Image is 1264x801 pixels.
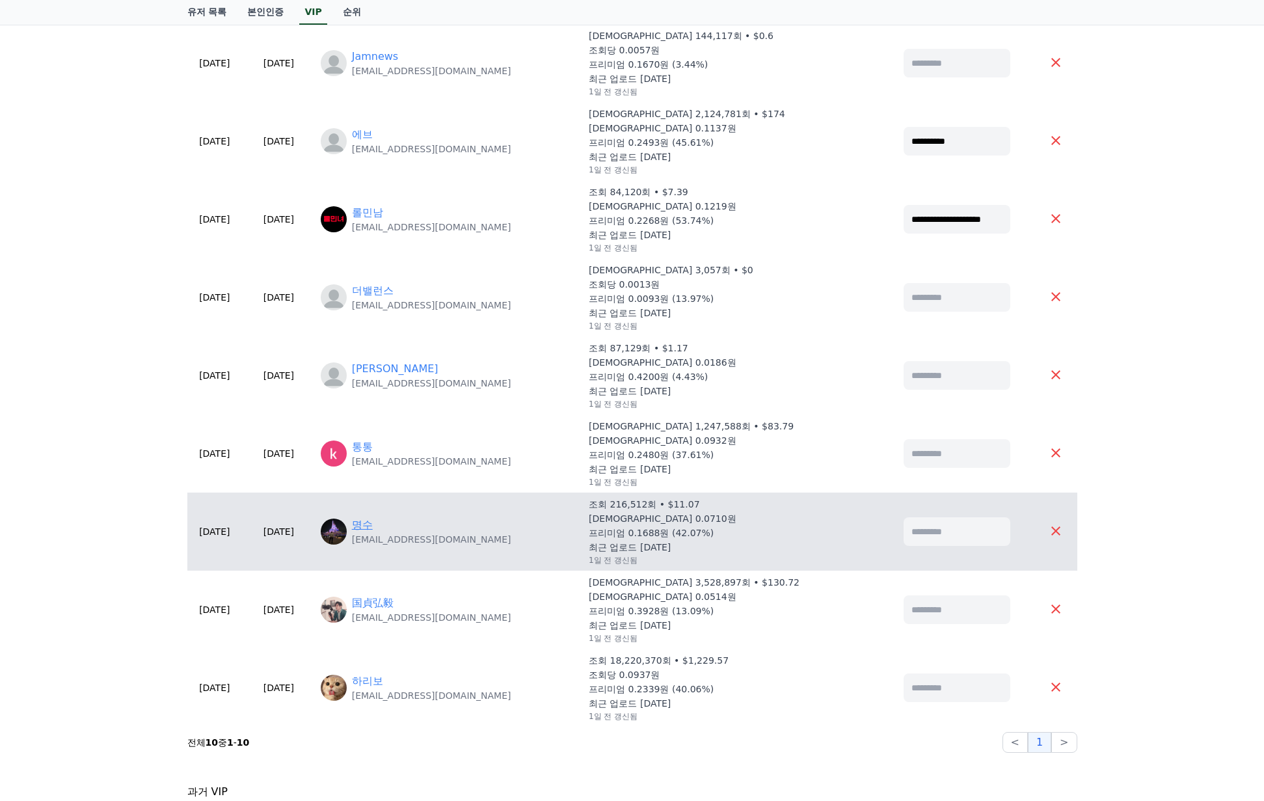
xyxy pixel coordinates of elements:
[589,321,638,331] p: 1일 전 갱신됨
[589,434,736,447] p: [DEMOGRAPHIC_DATA] 0.0932원
[352,127,373,143] a: 에브
[589,58,708,71] p: 프리미엄 0.1670원 (3.44%)
[86,413,168,445] a: Messages
[589,150,671,163] p: 최근 업로드 [DATE]
[187,784,1077,800] p: 과거 VIP
[589,278,660,291] p: 조회당 0.0013원
[187,336,243,414] td: [DATE]
[589,29,773,42] p: [DEMOGRAPHIC_DATA] 144,117회 • $0.6
[352,377,511,390] p: [EMAIL_ADDRESS][DOMAIN_NAME]
[352,455,511,468] p: [EMAIL_ADDRESS][DOMAIN_NAME]
[242,24,316,102] td: [DATE]
[227,737,234,748] strong: 1
[589,448,714,461] p: 프리미엄 0.2480원 (37.61%)
[193,432,224,442] span: Settings
[242,180,316,258] td: [DATE]
[589,498,700,511] p: 조회 216,512회 • $11.07
[187,102,243,180] td: [DATE]
[352,205,383,221] a: 롤민남
[352,517,373,533] a: 명수
[187,24,243,102] td: [DATE]
[589,214,714,227] p: 프리미엄 0.2268원 (53.74%)
[321,50,347,76] img: profile_blank.webp
[187,493,243,571] td: [DATE]
[187,736,250,749] p: 전체 중 -
[187,258,243,336] td: [DATE]
[589,87,638,97] p: 1일 전 갱신됨
[589,683,714,696] p: 프리미엄 0.2339원 (40.06%)
[352,283,394,299] a: 더밸런스
[589,107,785,120] p: [DEMOGRAPHIC_DATA] 2,124,781회 • $174
[242,414,316,493] td: [DATE]
[321,206,347,232] img: https://lh3.googleusercontent.com/a/ACg8ocIRkcOePDkb8G556KPr_g5gDUzm96TACHS6QOMRMdmg6EqxY2Y=s96-c
[242,493,316,571] td: [DATE]
[589,697,671,710] p: 최근 업로드 [DATE]
[1028,732,1051,753] button: 1
[352,361,438,377] a: [PERSON_NAME]
[589,668,660,681] p: 조회당 0.0937원
[108,433,146,443] span: Messages
[242,649,316,727] td: [DATE]
[187,649,243,727] td: [DATE]
[242,571,316,649] td: [DATE]
[589,399,638,409] p: 1일 전 갱신됨
[589,420,794,433] p: [DEMOGRAPHIC_DATA] 1,247,588회 • $83.79
[321,597,347,623] img: https://lh3.googleusercontent.com/a/ACg8ocIeB3fKyY6fN0GaUax-T_VWnRXXm1oBEaEwHbwvSvAQlCHff8Lg=s96-c
[187,180,243,258] td: [DATE]
[187,571,243,649] td: [DATE]
[168,413,250,445] a: Settings
[589,590,736,603] p: [DEMOGRAPHIC_DATA] 0.0514원
[589,385,671,398] p: 최근 업로드 [DATE]
[589,292,714,305] p: 프리미엄 0.0093원 (13.97%)
[352,689,511,702] p: [EMAIL_ADDRESS][DOMAIN_NAME]
[589,342,688,355] p: 조회 87,129회 • $1.17
[321,441,347,467] img: https://lh3.googleusercontent.com/a/ACg8ocIBnWwqV0eXG_KuFoolGCfr3AxDWXc-3Vl4NaZtHcYys-323Q=s96-c
[589,243,638,253] p: 1일 전 갱신됨
[589,122,736,135] p: [DEMOGRAPHIC_DATA] 0.1137원
[589,512,736,525] p: [DEMOGRAPHIC_DATA] 0.0710원
[4,413,86,445] a: Home
[352,673,383,689] a: 하리보
[1051,732,1077,753] button: >
[589,477,638,487] p: 1일 전 갱신됨
[242,336,316,414] td: [DATE]
[237,737,249,748] strong: 10
[589,555,638,565] p: 1일 전 갱신됨
[589,576,800,589] p: [DEMOGRAPHIC_DATA] 3,528,897회 • $130.72
[589,264,753,277] p: [DEMOGRAPHIC_DATA] 3,057회 • $0
[321,519,347,545] img: http://k.kakaocdn.net/dn/b4uBtL/btsLNw5KgVN/QKZ7aqMfEl2ddIglP1J1kk/img_640x640.jpg
[352,595,394,611] a: 国貞弘毅
[589,633,638,644] p: 1일 전 갱신됨
[352,533,511,546] p: [EMAIL_ADDRESS][DOMAIN_NAME]
[589,356,736,369] p: [DEMOGRAPHIC_DATA] 0.0186원
[589,654,729,667] p: 조회 18,220,370회 • $1,229.57
[352,143,511,156] p: [EMAIL_ADDRESS][DOMAIN_NAME]
[321,284,347,310] img: https://cdn.creward.net/profile/user/profile_blank.webp
[589,541,671,554] p: 최근 업로드 [DATE]
[589,200,736,213] p: [DEMOGRAPHIC_DATA] 0.1219원
[589,306,671,319] p: 최근 업로드 [DATE]
[352,299,511,312] p: [EMAIL_ADDRESS][DOMAIN_NAME]
[352,221,511,234] p: [EMAIL_ADDRESS][DOMAIN_NAME]
[589,463,671,476] p: 최근 업로드 [DATE]
[589,711,638,722] p: 1일 전 갱신됨
[589,526,714,539] p: 프리미엄 0.1688원 (42.07%)
[321,362,347,388] img: profile_blank.webp
[589,165,638,175] p: 1일 전 갱신됨
[33,432,56,442] span: Home
[352,611,511,624] p: [EMAIL_ADDRESS][DOMAIN_NAME]
[352,49,399,64] a: Jamnews
[321,675,347,701] img: https://lh3.googleusercontent.com/a/ACg8ocLOmR619qD5XjEFh2fKLs4Q84ZWuCVfCizvQOTI-vw1qp5kxHyZ=s96-c
[187,414,243,493] td: [DATE]
[589,604,714,618] p: 프리미엄 0.3928원 (13.09%)
[589,72,671,85] p: 최근 업로드 [DATE]
[242,258,316,336] td: [DATE]
[321,128,347,154] img: https://cdn.creward.net/profile/user/profile_blank.webp
[352,439,373,455] a: 통통
[589,185,688,198] p: 조회 84,120회 • $7.39
[242,102,316,180] td: [DATE]
[589,370,708,383] p: 프리미엄 0.4200원 (4.43%)
[1002,732,1028,753] button: <
[589,228,671,241] p: 최근 업로드 [DATE]
[589,136,714,149] p: 프리미엄 0.2493원 (45.61%)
